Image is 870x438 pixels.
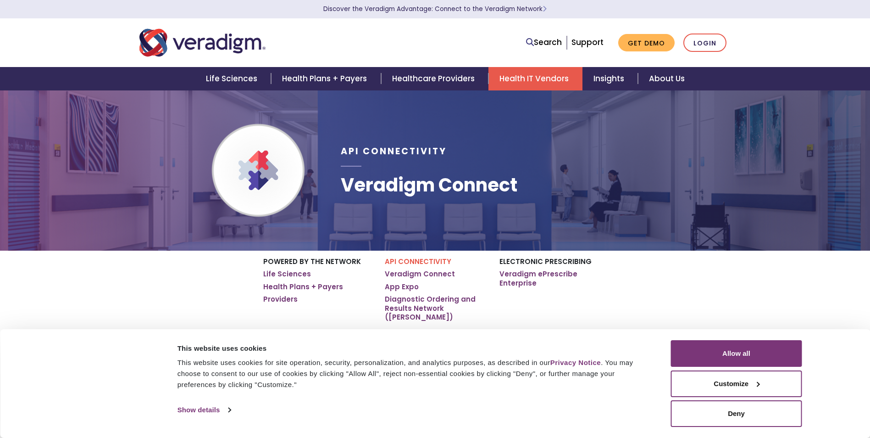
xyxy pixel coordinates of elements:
a: Insights [582,67,638,90]
a: Show details [177,403,231,417]
button: Deny [671,400,802,427]
a: Healthcare Providers [381,67,488,90]
a: Login [683,34,726,52]
a: Providers [263,295,298,304]
img: Veradigm logo [139,28,266,58]
a: Life Sciences [263,270,311,279]
a: About Us [638,67,696,90]
a: Health Plans + Payers [263,282,343,292]
h1: Veradigm Connect [341,174,517,196]
div: This website uses cookies [177,343,650,354]
a: App Expo [385,282,419,292]
div: This website uses cookies for site operation, security, personalization, and analytics purposes, ... [177,357,650,390]
a: Diagnostic Ordering and Results Network ([PERSON_NAME]) [385,295,486,322]
a: Veradigm Connect [385,270,455,279]
a: Discover the Veradigm Advantage: Connect to the Veradigm NetworkLearn More [323,5,547,13]
span: API Connectivity [341,145,447,157]
a: Health Plans + Payers [271,67,381,90]
a: Veradigm ePrescribe Enterprise [499,270,607,287]
a: Health IT Vendors [488,67,582,90]
span: Learn More [543,5,547,13]
button: Allow all [671,340,802,367]
a: Privacy Notice [550,359,601,366]
a: Search [526,36,562,49]
a: Life Sciences [195,67,271,90]
button: Customize [671,371,802,397]
a: Support [571,37,604,48]
a: Get Demo [618,34,675,52]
